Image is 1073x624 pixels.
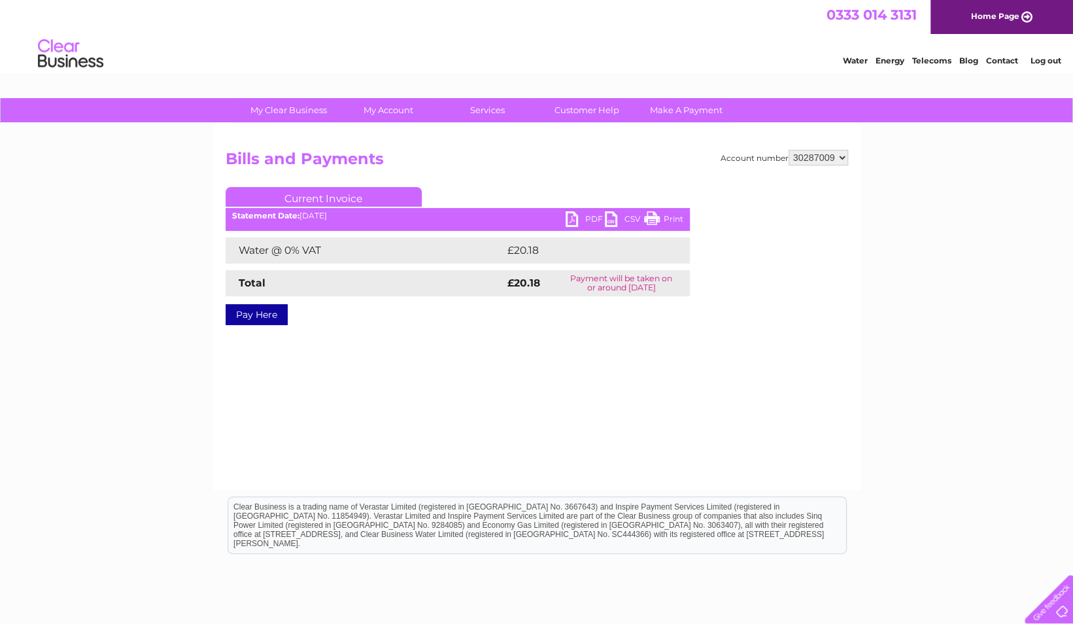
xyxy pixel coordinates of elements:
[232,211,299,220] b: Statement Date:
[553,270,690,296] td: Payment will be taken on or around [DATE]
[239,277,265,289] strong: Total
[226,187,422,207] a: Current Invoice
[912,56,951,65] a: Telecoms
[37,34,104,74] img: logo.png
[434,98,541,122] a: Services
[228,7,846,63] div: Clear Business is a trading name of Verastar Limited (registered in [GEOGRAPHIC_DATA] No. 3667643...
[533,98,641,122] a: Customer Help
[566,211,605,230] a: PDF
[843,56,868,65] a: Water
[986,56,1018,65] a: Contact
[644,211,683,230] a: Print
[876,56,904,65] a: Energy
[334,98,442,122] a: My Account
[605,211,644,230] a: CSV
[226,150,848,175] h2: Bills and Payments
[826,7,917,23] a: 0333 014 3131
[226,237,504,264] td: Water @ 0% VAT
[507,277,540,289] strong: £20.18
[721,150,848,165] div: Account number
[959,56,978,65] a: Blog
[235,98,343,122] a: My Clear Business
[1030,56,1061,65] a: Log out
[226,304,288,325] a: Pay Here
[632,98,740,122] a: Make A Payment
[504,237,662,264] td: £20.18
[226,211,690,220] div: [DATE]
